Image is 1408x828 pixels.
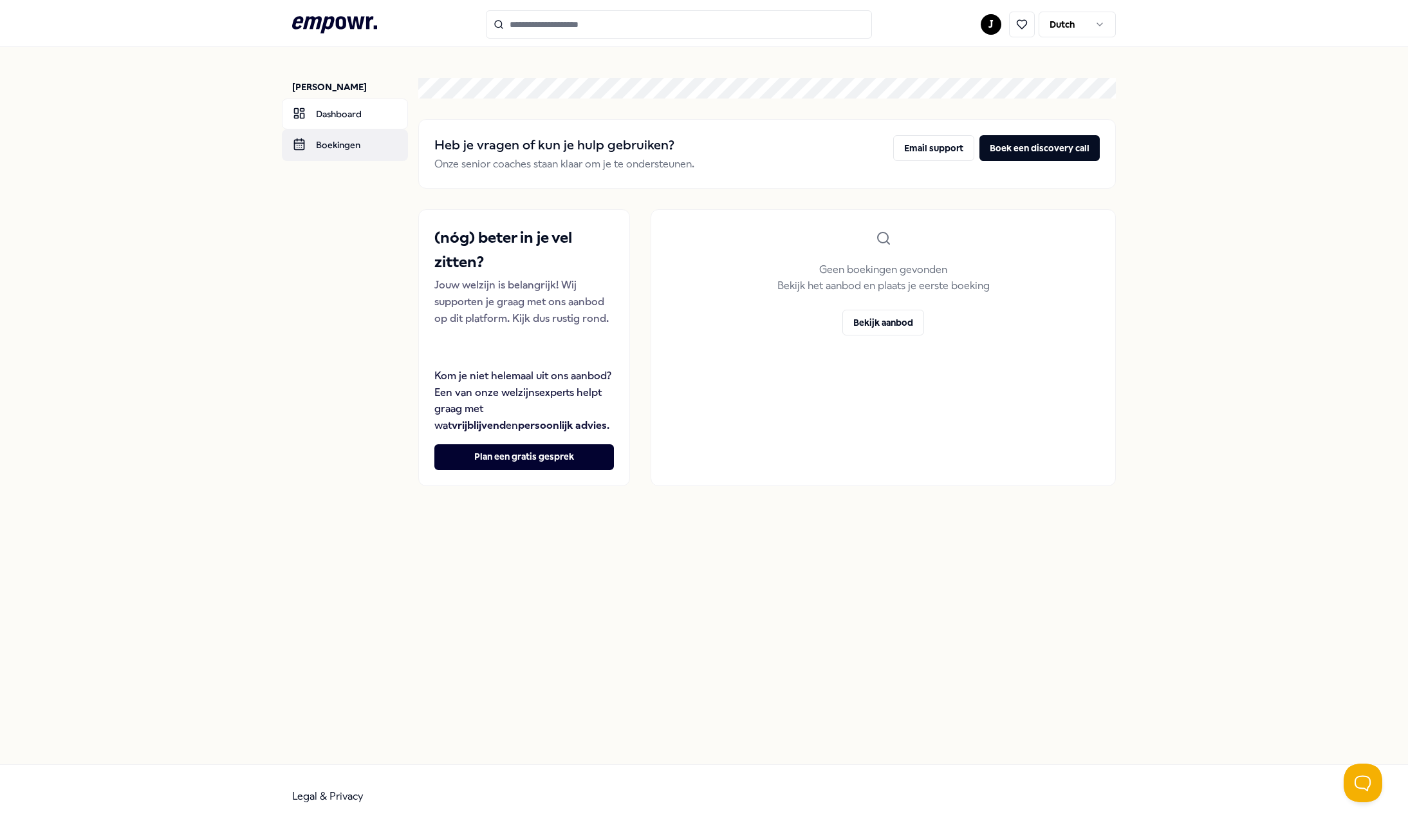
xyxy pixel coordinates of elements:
p: Geen boekingen gevonden Bekijk het aanbod en plaats je eerste boeking [777,261,990,294]
p: [PERSON_NAME] [292,80,408,93]
strong: persoonlijk advies [518,419,607,431]
h2: Heb je vragen of kun je hulp gebruiken? [434,135,694,156]
a: Dashboard [282,99,408,129]
p: Kom je niet helemaal uit ons aanbod? Een van onze welzijnsexperts helpt graag met wat en . [434,368,614,433]
button: Email support [893,135,974,161]
button: Plan een gratis gesprek [434,444,614,470]
iframe: Help Scout Beacon - Open [1344,764,1382,802]
button: Bekijk aanbod [842,310,924,335]
h2: (nóg) beter in je vel zitten? [434,225,614,275]
input: Search for products, categories or subcategories [486,10,872,39]
strong: vrijblijvend [452,419,506,431]
button: J [981,14,1001,35]
p: Onze senior coaches staan klaar om je te ondersteunen. [434,156,694,173]
p: Jouw welzijn is belangrijk! Wij supporten je graag met ons aanbod op dit platform. Kijk dus rusti... [434,277,614,326]
button: Boek een discovery call [979,135,1100,161]
a: Legal & Privacy [292,790,364,802]
a: Email support [893,135,974,173]
a: Boekingen [282,129,408,160]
